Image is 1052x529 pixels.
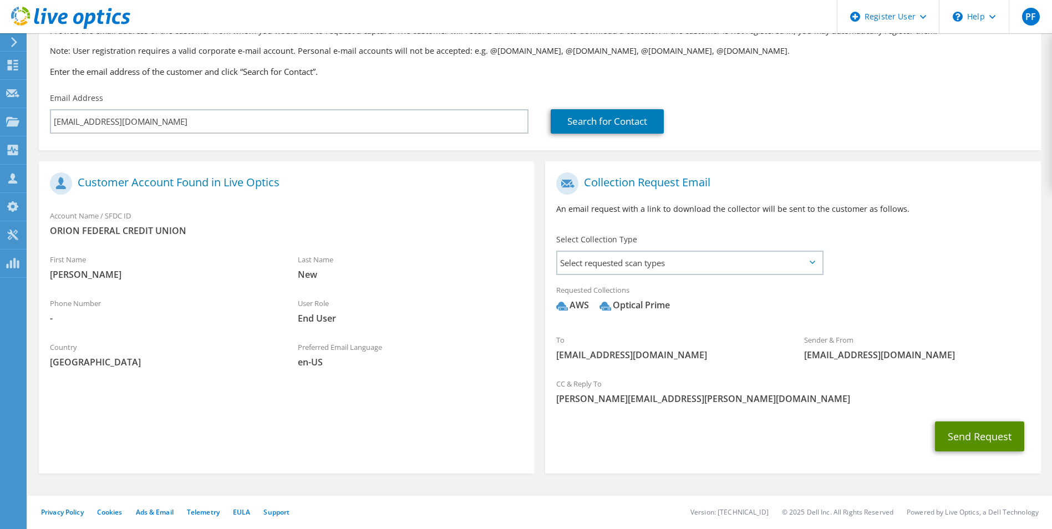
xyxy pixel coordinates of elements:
div: Sender & From [793,328,1041,367]
a: Support [263,507,289,517]
h3: Enter the email address of the customer and click “Search for Contact”. [50,65,1030,78]
button: Send Request [935,421,1024,451]
div: First Name [39,248,287,286]
li: Version: [TECHNICAL_ID] [690,507,769,517]
label: Email Address [50,93,103,104]
a: EULA [233,507,250,517]
span: [GEOGRAPHIC_DATA] [50,356,276,368]
a: Ads & Email [136,507,174,517]
p: Note: User registration requires a valid corporate e-mail account. Personal e-mail accounts will ... [50,45,1030,57]
li: Powered by Live Optics, a Dell Technology [907,507,1039,517]
div: Account Name / SFDC ID [39,204,534,242]
a: Search for Contact [551,109,664,134]
span: End User [298,312,524,324]
h1: Customer Account Found in Live Optics [50,172,517,195]
svg: \n [953,12,963,22]
div: AWS [556,299,589,312]
span: [PERSON_NAME] [50,268,276,281]
div: Phone Number [39,292,287,330]
p: An email request with a link to download the collector will be sent to the customer as follows. [556,203,1029,215]
span: ORION FEDERAL CREDIT UNION [50,225,523,237]
li: © 2025 Dell Inc. All Rights Reserved [782,507,893,517]
div: Optical Prime [599,299,670,312]
span: - [50,312,276,324]
span: [PERSON_NAME][EMAIL_ADDRESS][PERSON_NAME][DOMAIN_NAME] [556,393,1029,405]
a: Telemetry [187,507,220,517]
h1: Collection Request Email [556,172,1024,195]
a: Privacy Policy [41,507,84,517]
span: PF [1022,8,1040,26]
div: CC & Reply To [545,372,1040,410]
span: Select requested scan types [557,252,821,274]
span: New [298,268,524,281]
span: en-US [298,356,524,368]
span: [EMAIL_ADDRESS][DOMAIN_NAME] [804,349,1030,361]
div: Last Name [287,248,535,286]
div: Requested Collections [545,278,1040,323]
div: Country [39,335,287,374]
a: Cookies [97,507,123,517]
div: User Role [287,292,535,330]
div: To [545,328,793,367]
div: Preferred Email Language [287,335,535,374]
label: Select Collection Type [556,234,637,245]
span: [EMAIL_ADDRESS][DOMAIN_NAME] [556,349,782,361]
